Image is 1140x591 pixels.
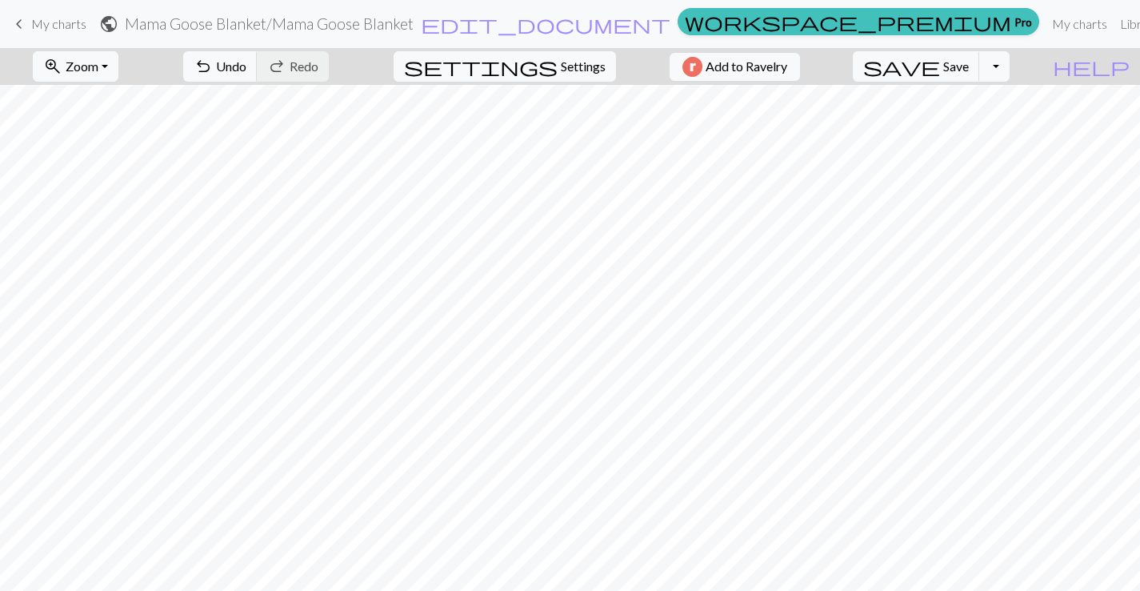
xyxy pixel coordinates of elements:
[404,57,558,76] i: Settings
[194,55,213,78] span: undo
[10,13,29,35] span: keyboard_arrow_left
[33,51,118,82] button: Zoom
[404,55,558,78] span: settings
[10,10,86,38] a: My charts
[31,16,86,31] span: My charts
[66,58,98,74] span: Zoom
[863,55,940,78] span: save
[670,53,800,81] button: Add to Ravelry
[706,57,787,77] span: Add to Ravelry
[853,51,980,82] button: Save
[943,58,969,74] span: Save
[561,57,606,76] span: Settings
[99,13,118,35] span: public
[43,55,62,78] span: zoom_in
[421,13,670,35] span: edit_document
[1053,55,1130,78] span: help
[1046,8,1114,40] a: My charts
[682,57,702,77] img: Ravelry
[183,51,258,82] button: Undo
[125,14,414,33] h2: Mama Goose Blanket / Mama Goose Blanket
[678,8,1039,35] a: Pro
[216,58,246,74] span: Undo
[394,51,616,82] button: SettingsSettings
[685,10,1011,33] span: workspace_premium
